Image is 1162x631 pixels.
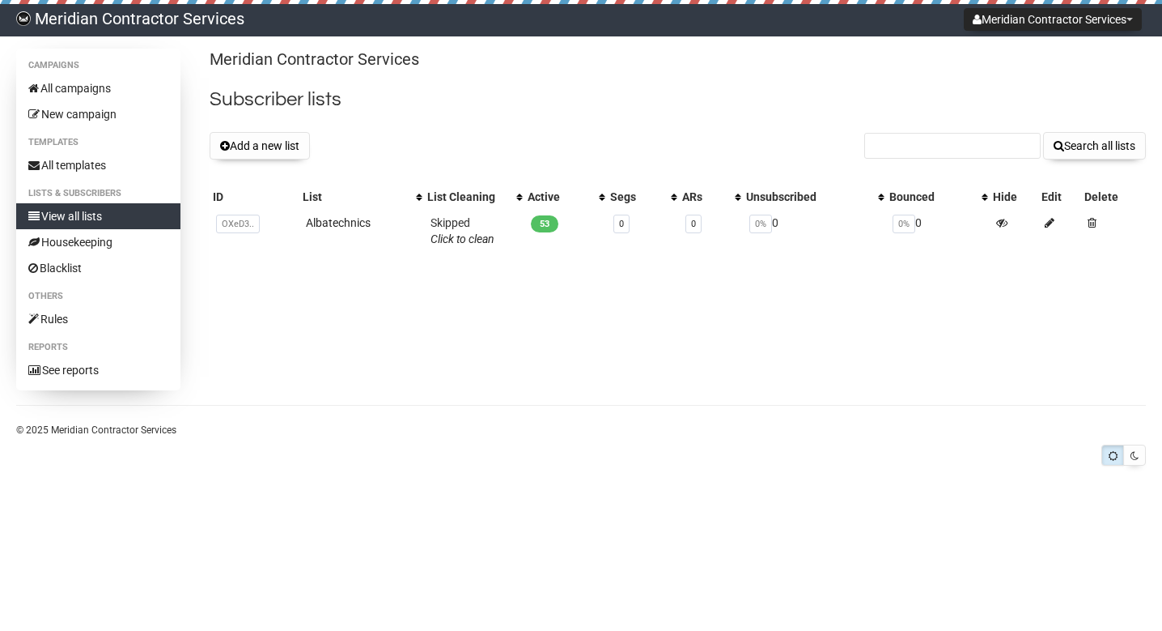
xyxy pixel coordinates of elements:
li: Campaigns [16,56,180,75]
th: Segs: No sort applied, activate to apply an ascending sort [607,185,679,208]
th: Bounced: No sort applied, activate to apply an ascending sort [886,185,990,208]
li: Templates [16,133,180,152]
a: 0 [691,219,696,229]
img: 5410d19d42d50ed19e38de6fd0c4ca0c [16,11,31,26]
span: Skipped [430,216,494,245]
span: 53 [531,215,558,232]
div: ARs [682,189,726,205]
div: Edit [1041,189,1078,205]
a: Rules [16,306,180,332]
li: Reports [16,338,180,357]
a: New campaign [16,101,180,127]
h2: Subscriber lists [210,85,1146,114]
a: Blacklist [16,255,180,281]
th: ARs: No sort applied, activate to apply an ascending sort [679,185,742,208]
span: 0% [749,215,772,233]
button: Add a new list [210,132,310,160]
div: Unsubscribed [746,189,870,205]
p: Meridian Contractor Services [210,49,1146,70]
th: Unsubscribed: No sort applied, activate to apply an ascending sort [743,185,886,208]
div: ID [213,189,297,205]
a: Housekeeping [16,229,180,255]
td: 0 [743,208,886,254]
li: Lists & subscribers [16,184,180,203]
td: 0 [886,208,990,254]
a: View all lists [16,203,180,229]
div: Bounced [889,189,973,205]
a: All templates [16,152,180,178]
a: Click to clean [430,232,494,245]
th: Hide: No sort applied, sorting is disabled [990,185,1039,208]
th: List: No sort applied, activate to apply an ascending sort [299,185,423,208]
div: Segs [610,189,663,205]
div: Hide [993,189,1036,205]
span: OXeD3.. [216,215,260,233]
th: Edit: No sort applied, sorting is disabled [1038,185,1081,208]
span: 0% [893,215,915,233]
a: Albatechnics [306,216,371,229]
th: ID: No sort applied, sorting is disabled [210,185,300,208]
div: Active [528,189,591,205]
th: Delete: No sort applied, sorting is disabled [1081,185,1146,208]
li: Others [16,287,180,306]
a: All campaigns [16,75,180,101]
div: List [303,189,407,205]
th: List Cleaning: No sort applied, activate to apply an ascending sort [424,185,524,208]
th: Active: No sort applied, activate to apply an ascending sort [524,185,607,208]
button: Search all lists [1043,132,1146,160]
p: © 2025 Meridian Contractor Services [16,421,1146,439]
a: 0 [619,219,624,229]
div: Delete [1084,189,1143,205]
a: See reports [16,357,180,383]
div: List Cleaning [427,189,508,205]
button: Meridian Contractor Services [964,8,1142,31]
